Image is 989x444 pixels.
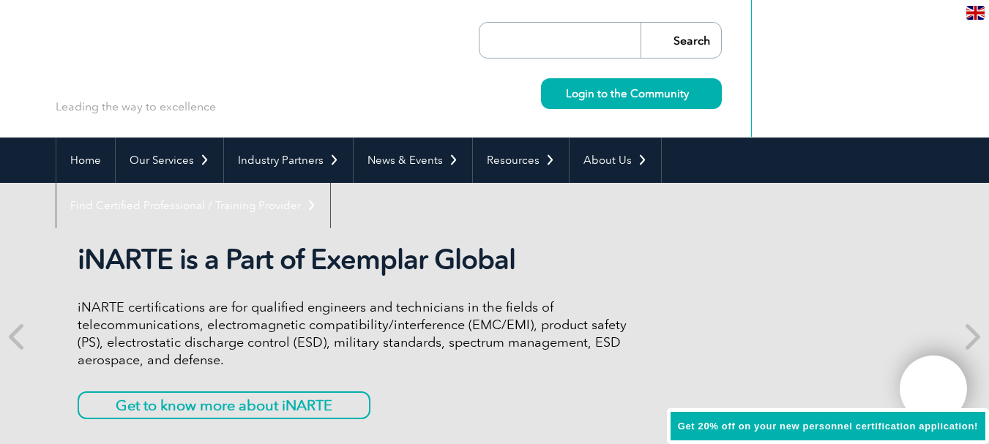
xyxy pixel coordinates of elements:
[116,138,223,183] a: Our Services
[915,371,952,407] img: svg+xml;nitro-empty-id=MTgxNToxMTY=-1;base64,PHN2ZyB2aWV3Qm94PSIwIDAgNDAwIDQwMCIgd2lkdGg9IjQwMCIg...
[570,138,661,183] a: About Us
[224,138,353,183] a: Industry Partners
[641,23,721,58] input: Search
[78,243,627,276] h2: iNARTE is a Part of Exemplar Global
[78,298,627,369] p: iNARTE certifications are for qualified engineers and technicians in the fields of telecommunicat...
[56,183,330,228] a: Find Certified Professional / Training Provider
[56,99,216,115] p: Leading the way to excellence
[56,138,115,183] a: Home
[966,6,985,20] img: en
[678,421,978,432] span: Get 20% off on your new personnel certification application!
[473,138,569,183] a: Resources
[354,138,472,183] a: News & Events
[689,89,697,97] img: svg+xml;nitro-empty-id=MzcwOjIyMw==-1;base64,PHN2ZyB2aWV3Qm94PSIwIDAgMTEgMTEiIHdpZHRoPSIxMSIgaGVp...
[78,391,370,419] a: Get to know more about iNARTE
[541,78,722,109] a: Login to the Community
